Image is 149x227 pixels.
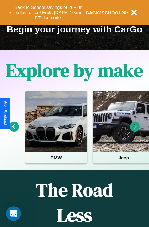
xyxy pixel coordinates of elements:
button: Back to School savings of 20% in select cities! Ends [DATE] 10am PT.Use code: [11,3,86,22]
h4: BMW [25,152,87,163]
b: BACK2SCHOOL20 [86,10,127,15]
iframe: Intercom live chat [6,206,21,221]
div: Give Feedback [3,101,7,126]
h1: Explore by make [6,58,143,83]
